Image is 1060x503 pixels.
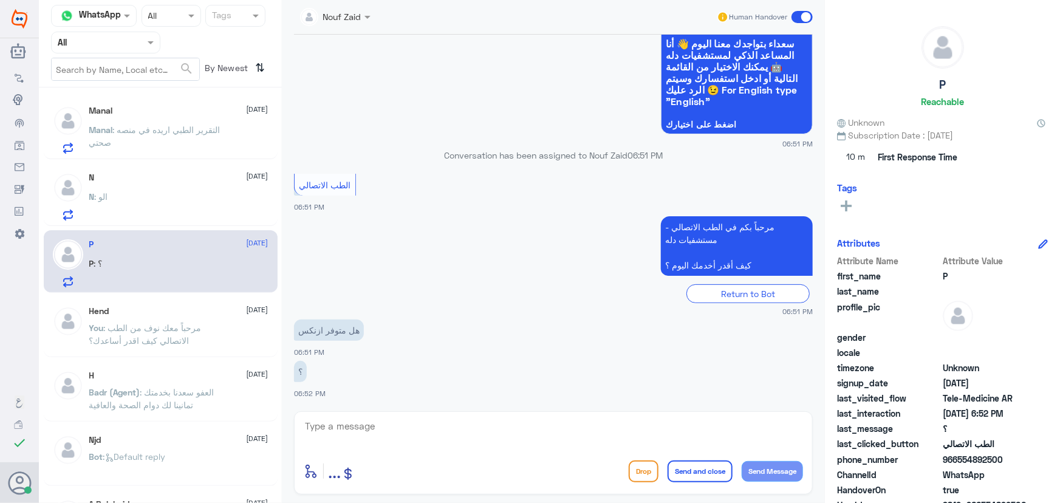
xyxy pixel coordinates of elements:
[837,484,940,496] span: HandoverOn
[247,304,268,315] span: [DATE]
[837,238,880,248] h6: Attributes
[943,437,1031,450] span: الطب الاتصالي
[247,238,268,248] span: [DATE]
[943,301,973,331] img: defaultAdmin.png
[53,306,83,337] img: defaultAdmin.png
[58,7,76,25] img: whatsapp.png
[89,387,214,410] span: : العفو سعدنا بخدمتك تمانينا لك دوام الصحة والعافية
[8,471,31,494] button: Avatar
[837,453,940,466] span: phone_number
[294,149,813,162] p: Conversation has been assigned to Nouf Zaid
[837,392,940,405] span: last_visited_flow
[179,59,194,79] button: search
[12,9,27,29] img: Widebot Logo
[943,331,1031,344] span: null
[89,125,221,148] span: : التقرير الطبي اريده في منصه صحتي
[943,270,1031,282] span: P
[53,106,83,136] img: defaultAdmin.png
[837,182,857,193] h6: Tags
[12,436,27,450] i: check
[89,387,140,397] span: Badr (Agent)
[943,484,1031,496] span: true
[294,348,324,356] span: 06:51 PM
[89,323,202,346] span: : مرحباً معك نوف من الطب الاتصالي كيف اقدر أساعدك؟
[837,468,940,481] span: ChannelId
[943,422,1031,435] span: ؟
[294,389,326,397] span: 06:52 PM
[943,255,1031,267] span: Attribute Value
[53,173,83,203] img: defaultAdmin.png
[943,346,1031,359] span: null
[837,255,940,267] span: Attribute Name
[328,460,341,482] span: ...
[878,151,957,163] span: First Response Time
[921,96,964,107] h6: Reachable
[686,284,810,303] div: Return to Bot
[89,239,94,250] h5: P
[89,371,95,381] h5: H
[666,120,808,129] span: اضغط على اختيارك
[89,106,113,116] h5: Manal
[89,173,95,183] h5: N
[89,306,109,317] h5: Hend
[943,392,1031,405] span: Tele-Medicine AR
[837,116,884,129] span: Unknown
[782,306,813,317] span: 06:51 PM
[89,125,113,135] span: Manal
[837,377,940,389] span: signup_date
[668,460,733,482] button: Send and close
[299,180,351,190] span: الطب الاتصالي
[837,407,940,420] span: last_interaction
[89,258,94,269] span: P
[247,369,268,380] span: [DATE]
[943,361,1031,374] span: Unknown
[52,58,199,80] input: Search by Name, Local etc…
[53,371,83,401] img: defaultAdmin.png
[247,171,268,182] span: [DATE]
[837,346,940,359] span: locale
[179,61,194,76] span: search
[837,129,1048,142] span: Subscription Date : [DATE]
[95,191,108,202] span: : الو
[666,38,808,107] span: سعداء بتواجدك معنا اليوم 👋 أنا المساعد الذكي لمستشفيات دله 🤖 يمكنك الاختيار من القائمة التالية أو...
[837,331,940,344] span: gender
[943,453,1031,466] span: 966554892500
[939,78,946,92] h5: P
[837,422,940,435] span: last_message
[627,150,663,160] span: 06:51 PM
[328,457,341,485] button: ...
[94,258,103,269] span: : ؟
[89,451,103,462] span: Bot
[53,435,83,465] img: defaultAdmin.png
[210,9,231,24] div: Tags
[943,468,1031,481] span: 2
[256,58,265,78] i: ⇅
[729,12,787,22] span: Human Handover
[922,27,963,68] img: defaultAdmin.png
[837,146,874,168] span: 10 m
[89,191,95,202] span: N
[294,361,307,382] p: 5/10/2025, 6:52 PM
[53,239,83,270] img: defaultAdmin.png
[837,437,940,450] span: last_clicked_button
[837,301,940,329] span: profile_pic
[837,285,940,298] span: last_name
[943,377,1031,389] span: 2025-10-05T15:51:24.131Z
[89,323,104,333] span: You
[200,58,251,82] span: By Newest
[247,104,268,115] span: [DATE]
[294,320,364,341] p: 5/10/2025, 6:51 PM
[742,461,803,482] button: Send Message
[943,407,1031,420] span: 2025-10-05T15:52:57.446Z
[661,216,813,276] p: 5/10/2025, 6:51 PM
[629,460,658,482] button: Drop
[103,451,166,462] span: : Default reply
[294,203,324,211] span: 06:51 PM
[247,433,268,444] span: [DATE]
[837,361,940,374] span: timezone
[782,139,813,149] span: 06:51 PM
[89,435,101,445] h5: Njd
[837,270,940,282] span: first_name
